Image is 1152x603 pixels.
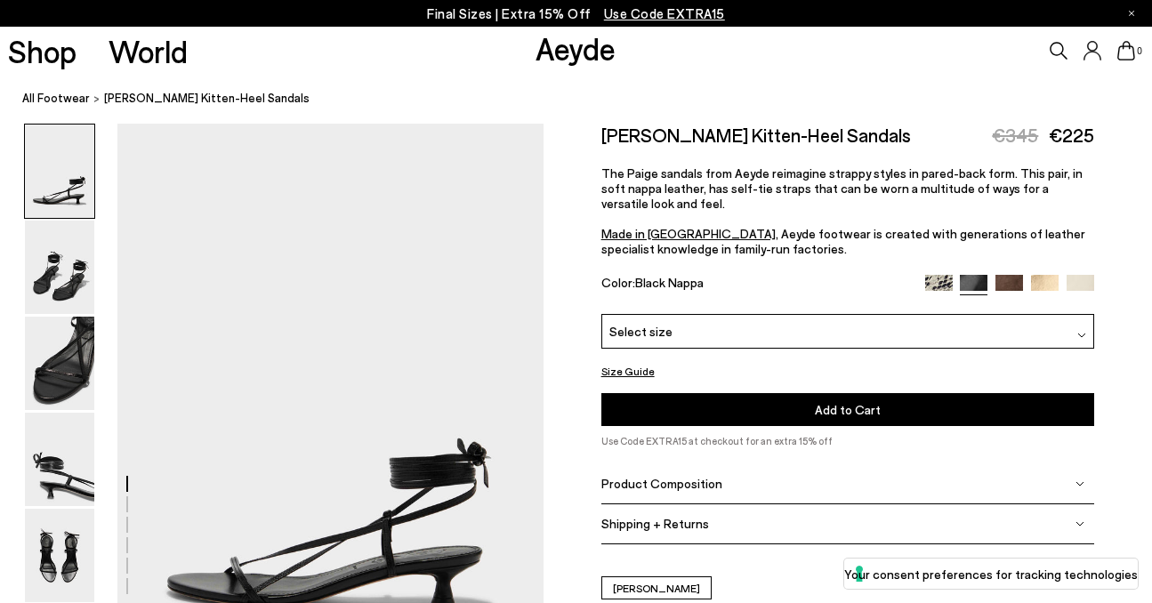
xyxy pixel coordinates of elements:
[844,565,1138,583] label: Your consent preferences for tracking technologies
[1077,331,1086,340] img: svg%3E
[601,393,1095,426] button: Add to Cart
[992,124,1038,146] span: €345
[25,125,94,218] img: Paige Leather Kitten-Heel Sandals - Image 1
[601,124,911,146] h2: [PERSON_NAME] Kitten-Heel Sandals
[1075,479,1084,488] img: svg%3E
[815,402,881,417] span: Add to Cart
[22,89,90,108] a: All Footwear
[536,29,616,67] a: Aeyde
[1135,46,1144,56] span: 0
[109,36,188,67] a: World
[104,89,310,108] span: [PERSON_NAME] Kitten-Heel Sandals
[601,433,1095,449] p: Use Code EXTRA15 at checkout for an extra 15% off
[609,322,673,341] span: Select size
[1075,519,1084,528] img: svg%3E
[25,413,94,506] img: Paige Leather Kitten-Heel Sandals - Image 4
[601,516,709,531] span: Shipping + Returns
[601,476,722,491] span: Product Composition
[604,5,725,21] span: Navigate to /collections/ss25-final-sizes
[601,165,1085,256] span: The Paige sandals from Aeyde reimagine strappy styles in pared-back form. This pair, in soft napp...
[601,360,655,382] button: Size Guide
[601,576,712,599] a: [PERSON_NAME]
[1049,124,1094,146] span: €225
[601,275,909,295] div: Color:
[1117,41,1135,60] a: 0
[601,226,776,241] a: Made in [GEOGRAPHIC_DATA]
[25,509,94,602] img: Paige Leather Kitten-Heel Sandals - Image 5
[25,221,94,314] img: Paige Leather Kitten-Heel Sandals - Image 2
[635,275,704,290] span: Black Nappa
[22,75,1152,124] nav: breadcrumb
[8,36,77,67] a: Shop
[844,559,1138,589] button: Your consent preferences for tracking technologies
[427,3,725,25] p: Final Sizes | Extra 15% Off
[25,317,94,410] img: Paige Leather Kitten-Heel Sandals - Image 3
